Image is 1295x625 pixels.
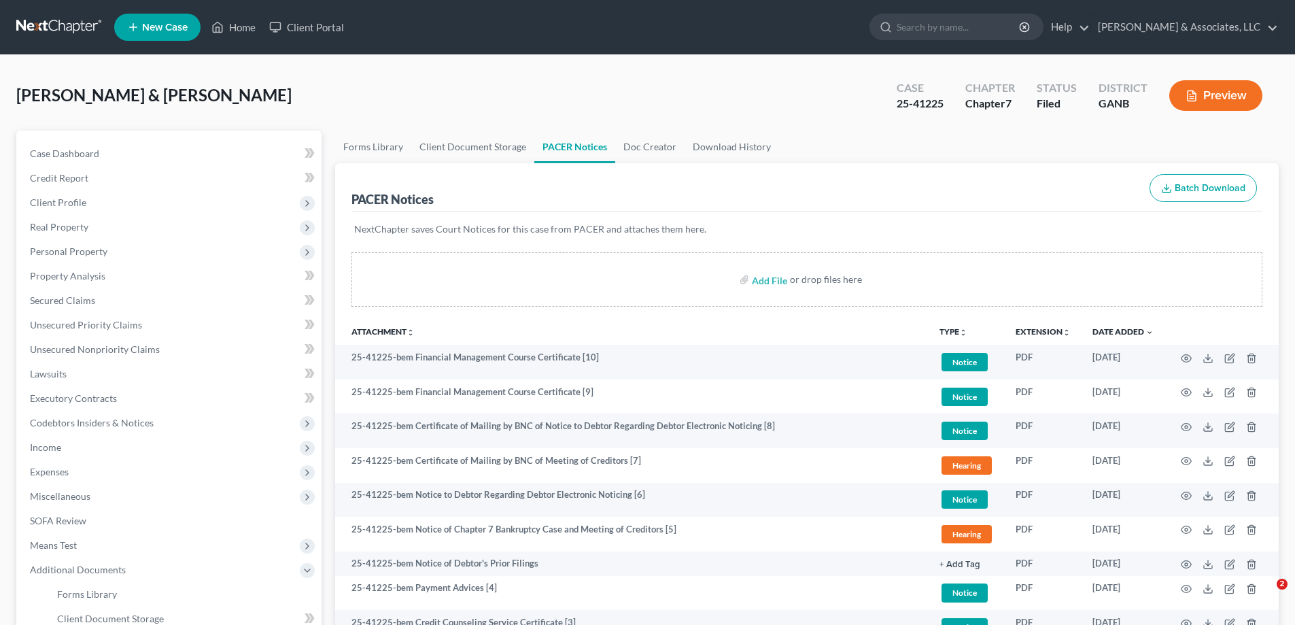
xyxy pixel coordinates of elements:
i: unfold_more [407,328,415,337]
i: unfold_more [959,328,967,337]
div: 25-41225 [897,96,944,112]
span: SOFA Review [30,515,86,526]
span: 7 [1005,97,1012,109]
td: 25-41225-bem Financial Management Course Certificate [9] [335,379,929,414]
span: Forms Library [57,588,117,600]
a: Notice [939,386,994,408]
span: Case Dashboard [30,148,99,159]
td: 25-41225-bem Notice to Debtor Regarding Debtor Electronic Noticing [6] [335,483,929,518]
a: Client Portal [262,15,351,39]
a: Extensionunfold_more [1016,326,1071,337]
div: PACER Notices [351,191,434,207]
a: Notice [939,488,994,511]
td: 25-41225-bem Payment Advices [4] [335,576,929,611]
span: 2 [1277,579,1288,590]
span: Income [30,441,61,453]
td: PDF [1005,517,1082,552]
a: Attachmentunfold_more [351,326,415,337]
td: [DATE] [1082,345,1164,379]
td: 25-41225-bem Notice of Chapter 7 Bankruptcy Case and Meeting of Creditors [5] [335,517,929,552]
span: Means Test [30,539,77,551]
a: Lawsuits [19,362,322,386]
span: New Case [142,22,188,33]
a: Notice [939,581,994,604]
td: [DATE] [1082,413,1164,448]
i: expand_more [1145,328,1154,337]
td: PDF [1005,483,1082,518]
span: Personal Property [30,246,107,257]
td: 25-41225-bem Certificate of Mailing by BNC of Meeting of Creditors [7] [335,448,929,483]
span: Notice [942,388,988,406]
td: PDF [1005,413,1082,448]
span: Client Profile [30,197,86,208]
div: Chapter [965,96,1015,112]
span: Notice [942,353,988,371]
div: Status [1037,80,1077,96]
td: PDF [1005,576,1082,611]
a: Hearing [939,523,994,545]
a: Property Analysis [19,264,322,288]
a: Case Dashboard [19,141,322,166]
td: [DATE] [1082,483,1164,518]
span: Real Property [30,221,88,233]
span: Additional Documents [30,564,126,575]
span: Unsecured Priority Claims [30,319,142,331]
button: + Add Tag [939,560,980,569]
span: Notice [942,584,988,602]
td: PDF [1005,448,1082,483]
a: [PERSON_NAME] & Associates, LLC [1091,15,1278,39]
span: Miscellaneous [30,490,90,502]
td: PDF [1005,552,1082,576]
a: Client Document Storage [411,131,534,163]
span: Hearing [942,525,992,543]
a: Secured Claims [19,288,322,313]
td: PDF [1005,379,1082,414]
a: Notice [939,351,994,373]
span: Executory Contracts [30,392,117,404]
td: [DATE] [1082,576,1164,611]
a: Notice [939,420,994,442]
span: Property Analysis [30,270,105,282]
span: Hearing [942,456,992,475]
input: Search by name... [897,14,1021,39]
a: Hearing [939,454,994,477]
td: [DATE] [1082,448,1164,483]
a: Home [205,15,262,39]
a: Executory Contracts [19,386,322,411]
button: TYPEunfold_more [939,328,967,337]
button: Preview [1169,80,1262,111]
span: Secured Claims [30,294,95,306]
a: Download History [685,131,779,163]
td: 25-41225-bem Financial Management Course Certificate [10] [335,345,929,379]
td: 25-41225-bem Notice of Debtor's Prior Filings [335,552,929,576]
a: Help [1044,15,1090,39]
td: [DATE] [1082,517,1164,552]
span: Client Document Storage [57,613,164,624]
a: PACER Notices [534,131,615,163]
div: Chapter [965,80,1015,96]
span: [PERSON_NAME] & [PERSON_NAME] [16,85,292,105]
button: Batch Download [1150,174,1257,203]
td: PDF [1005,345,1082,379]
span: Batch Download [1175,182,1245,194]
a: Date Added expand_more [1092,326,1154,337]
a: Forms Library [335,131,411,163]
p: NextChapter saves Court Notices for this case from PACER and attaches them here. [354,222,1260,236]
i: unfold_more [1063,328,1071,337]
span: Unsecured Nonpriority Claims [30,343,160,355]
span: Expenses [30,466,69,477]
span: Lawsuits [30,368,67,379]
span: Notice [942,490,988,509]
a: Unsecured Priority Claims [19,313,322,337]
div: Filed [1037,96,1077,112]
div: District [1099,80,1147,96]
span: Codebtors Insiders & Notices [30,417,154,428]
td: 25-41225-bem Certificate of Mailing by BNC of Notice to Debtor Regarding Debtor Electronic Notici... [335,413,929,448]
iframe: Intercom live chat [1249,579,1281,611]
td: [DATE] [1082,379,1164,414]
td: [DATE] [1082,552,1164,576]
a: SOFA Review [19,509,322,533]
span: Credit Report [30,172,88,184]
div: GANB [1099,96,1147,112]
a: + Add Tag [939,557,994,570]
